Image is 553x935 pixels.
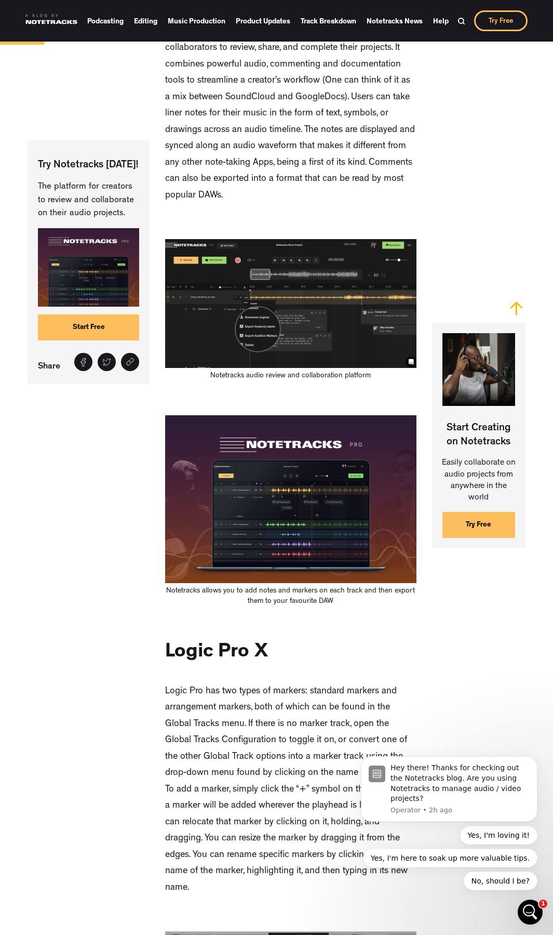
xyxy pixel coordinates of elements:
[38,159,139,173] p: Try Notetracks [DATE]!
[165,239,416,368] img: Notetracks audio review and collaboration platform
[168,14,225,29] a: Music Production
[301,14,356,29] a: Track Breakdown
[165,24,416,205] p: is a platform for audio/music creators and collaborators to review, share, and complete their pro...
[98,353,116,371] a: Tweet
[87,14,124,29] a: Podcasting
[165,415,416,583] img: Notetracks - audio review and collaboration platform
[165,586,416,607] figcaption: Notetracks allows you to add notes and markers on each track and then export them to your favouri...
[165,643,268,663] strong: Logic Pro X
[74,353,92,371] a: Share on Facebook
[38,314,139,340] a: Start Free
[345,687,553,907] iframe: Intercom notifications message
[165,684,416,897] p: Logic Pro has two types of markers: standard markers and arrangement markers, both of which can b...
[38,359,65,374] p: Share
[165,371,416,381] figcaption: Notetracks audio review and collaboration platform
[433,14,449,29] a: Help
[474,10,528,31] a: Try Free
[432,457,525,504] p: Easily collaborate on audio projects from anywhere in the world
[518,900,543,925] iframe: Intercom live chat
[539,900,547,908] span: 1
[126,358,134,366] img: Share link icon
[236,14,290,29] a: Product Updates
[457,17,465,25] img: Search Bar
[442,511,515,537] a: Try Free
[134,14,157,29] a: Editing
[367,14,423,29] a: Notetracks News
[432,414,525,450] p: Start Creating on Notetracks
[38,180,139,220] p: The platform for creators to review and collaborate on their audio projects.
